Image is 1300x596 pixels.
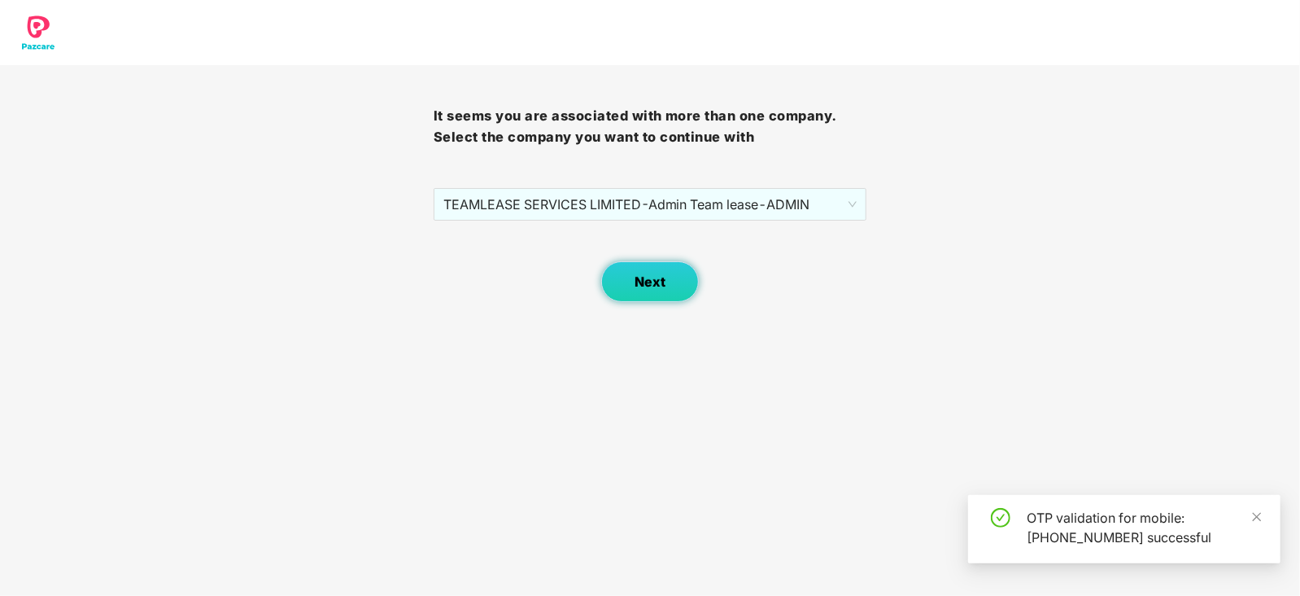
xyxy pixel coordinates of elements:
div: OTP validation for mobile: [PHONE_NUMBER] successful [1027,508,1261,547]
span: Next [635,274,665,290]
button: Next [601,261,699,302]
span: TEAMLEASE SERVICES LIMITED - Admin Team lease - ADMIN [443,189,857,220]
span: check-circle [991,508,1010,528]
span: close [1251,511,1263,523]
h3: It seems you are associated with more than one company. Select the company you want to continue with [434,106,867,147]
